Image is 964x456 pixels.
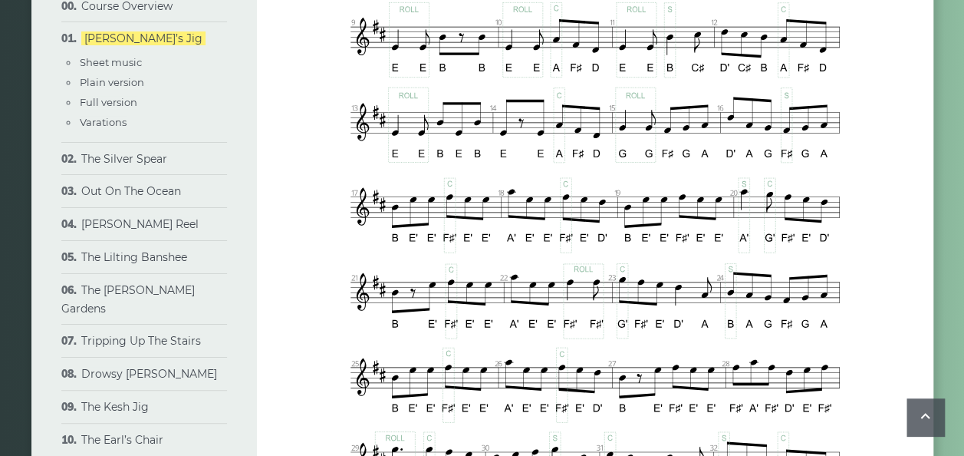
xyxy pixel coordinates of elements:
[81,400,149,414] a: The Kesh Jig
[80,56,142,68] a: Sheet music
[81,433,163,447] a: The Earl’s Chair
[81,334,201,348] a: Tripping Up The Stairs
[80,116,127,128] a: Varations
[81,367,217,381] a: Drowsy [PERSON_NAME]
[80,76,144,88] a: Plain version
[81,217,199,231] a: [PERSON_NAME] Reel
[61,283,195,316] a: The [PERSON_NAME] Gardens
[81,152,167,166] a: The Silver Spear
[80,96,137,108] a: Full version
[81,250,187,264] a: The Lilting Banshee
[81,184,181,198] a: Out On The Ocean
[81,31,206,45] a: [PERSON_NAME]’s Jig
